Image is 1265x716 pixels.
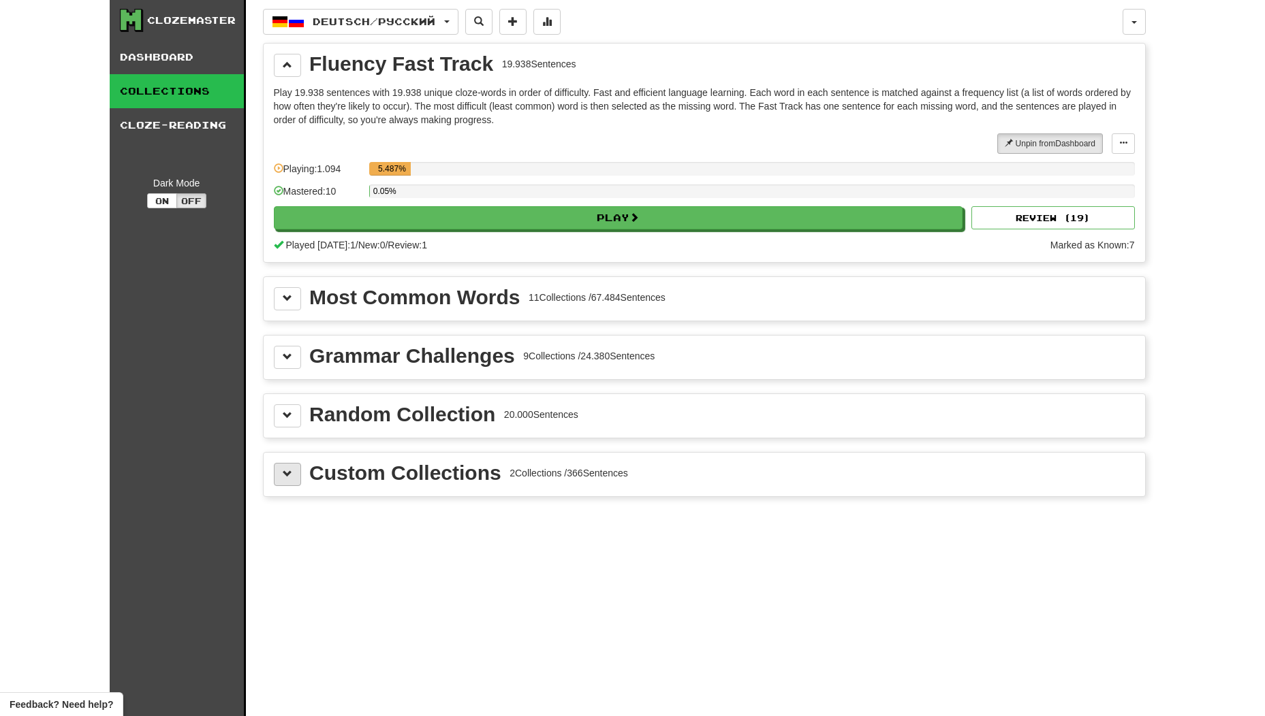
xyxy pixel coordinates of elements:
[499,9,527,35] button: Add sentence to collection
[147,14,236,27] div: Clozemaster
[971,206,1135,229] button: Review (19)
[120,176,234,190] div: Dark Mode
[997,133,1103,154] button: Unpin fromDashboard
[176,193,206,208] button: Off
[309,287,520,308] div: Most Common Words
[510,466,628,480] div: 2 Collections / 366 Sentences
[285,240,355,250] span: Played [DATE]: 1
[373,162,411,176] div: 5.487%
[147,193,177,208] button: On
[309,54,493,74] div: Fluency Fast Track
[274,86,1135,127] p: Play 19.938 sentences with 19.938 unique cloze-words in order of difficulty. Fast and efficient l...
[1050,238,1135,252] div: Marked as Known: 7
[110,40,244,74] a: Dashboard
[385,240,388,250] span: /
[523,349,655,363] div: 9 Collections / 24.380 Sentences
[274,206,963,229] button: Play
[263,9,458,35] button: Deutsch/Русский
[533,9,561,35] button: More stats
[110,108,244,142] a: Cloze-Reading
[358,240,386,250] span: New: 0
[313,16,435,27] span: Deutsch / Русский
[504,408,578,421] div: 20.000 Sentences
[274,184,362,207] div: Mastered: 10
[529,291,666,304] div: 11 Collections / 67.484 Sentences
[388,240,427,250] span: Review: 1
[110,74,244,108] a: Collections
[309,346,515,366] div: Grammar Challenges
[274,162,362,184] div: Playing: 1.094
[465,9,493,35] button: Search sentences
[356,240,358,250] span: /
[10,698,113,711] span: Open feedback widget
[309,404,495,425] div: Random Collection
[309,463,501,483] div: Custom Collections
[502,57,576,71] div: 19.938 Sentences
